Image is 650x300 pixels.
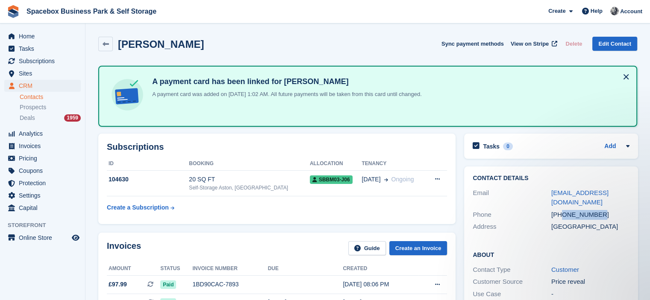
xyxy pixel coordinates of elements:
a: Create an Invoice [389,241,447,255]
span: Prospects [20,103,46,111]
div: Address [473,222,551,232]
a: View on Stripe [507,37,559,51]
h2: About [473,250,629,259]
a: menu [4,202,81,214]
h2: Invoices [107,241,141,255]
div: Contact Type [473,265,551,275]
div: [PHONE_NUMBER] [551,210,630,220]
span: Ongoing [391,176,414,183]
div: Customer Source [473,277,551,287]
a: Add [604,142,616,151]
th: Status [160,262,192,276]
span: Invoices [19,140,70,152]
span: Protection [19,177,70,189]
div: 1959 [64,114,81,122]
span: Sites [19,67,70,79]
a: menu [4,43,81,55]
span: Analytics [19,128,70,140]
h2: Subscriptions [107,142,447,152]
a: Spacebox Business Park & Self Storage [23,4,160,18]
th: Tenancy [362,157,425,171]
a: menu [4,140,81,152]
a: menu [4,55,81,67]
span: Coupons [19,165,70,177]
span: Paid [160,280,176,289]
span: £97.99 [109,280,127,289]
a: Edit Contact [592,37,637,51]
th: Booking [189,157,309,171]
th: Due [268,262,343,276]
a: menu [4,30,81,42]
th: Invoice number [192,262,268,276]
span: Online Store [19,232,70,244]
span: CRM [19,80,70,92]
img: SUDIPTA VIRMANI [610,7,619,15]
span: Settings [19,189,70,201]
div: 104630 [107,175,189,184]
a: Guide [348,241,386,255]
span: Capital [19,202,70,214]
div: Phone [473,210,551,220]
span: Pricing [19,152,70,164]
h2: Contact Details [473,175,629,182]
a: Create a Subscription [107,200,174,216]
span: Help [591,7,603,15]
h2: Tasks [483,143,500,150]
span: Storefront [8,221,85,230]
div: Self-Storage Aston, [GEOGRAPHIC_DATA] [189,184,309,192]
span: Tasks [19,43,70,55]
p: A payment card was added on [DATE] 1:02 AM. All future payments will be taken from this card unti... [149,90,422,99]
div: [GEOGRAPHIC_DATA] [551,222,630,232]
div: - [551,289,630,299]
th: Allocation [310,157,362,171]
img: card-linked-ebf98d0992dc2aeb22e95c0e3c79077019eb2392cfd83c6a337811c24bc77127.svg [109,77,145,113]
a: menu [4,152,81,164]
a: menu [4,67,81,79]
span: Create [548,7,565,15]
a: menu [4,128,81,140]
div: Price reveal [551,277,630,287]
span: Deals [20,114,35,122]
button: Delete [562,37,585,51]
button: Sync payment methods [441,37,504,51]
a: [EMAIL_ADDRESS][DOMAIN_NAME] [551,189,609,206]
a: Customer [551,266,579,273]
a: menu [4,232,81,244]
span: SBBM03-J06 [310,175,353,184]
a: Prospects [20,103,81,112]
span: Home [19,30,70,42]
div: 20 SQ FT [189,175,309,184]
th: ID [107,157,189,171]
div: Create a Subscription [107,203,169,212]
th: Created [343,262,418,276]
img: stora-icon-8386f47178a22dfd0bd8f6a31ec36ba5ce8667c1dd55bd0f319d3a0aa187defe.svg [7,5,20,18]
a: menu [4,80,81,92]
div: Use Case [473,289,551,299]
a: Deals 1959 [20,114,81,122]
th: Amount [107,262,160,276]
a: menu [4,189,81,201]
div: Email [473,188,551,207]
div: [DATE] 08:06 PM [343,280,418,289]
div: 0 [503,143,513,150]
a: Contacts [20,93,81,101]
a: menu [4,177,81,189]
span: Subscriptions [19,55,70,67]
h2: [PERSON_NAME] [118,38,204,50]
a: Preview store [71,233,81,243]
span: Account [620,7,642,16]
h4: A payment card has been linked for [PERSON_NAME] [149,77,422,87]
div: 1BD90CAC-7893 [192,280,268,289]
span: [DATE] [362,175,380,184]
a: menu [4,165,81,177]
span: View on Stripe [511,40,549,48]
